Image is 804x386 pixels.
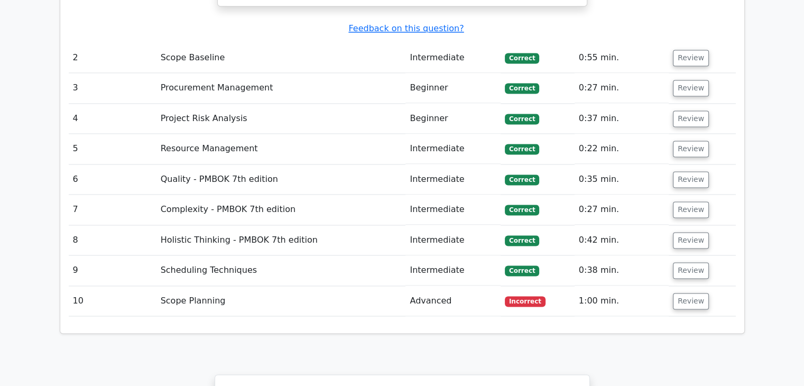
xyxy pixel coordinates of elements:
[156,134,406,164] td: Resource Management
[156,164,406,195] td: Quality - PMBOK 7th edition
[505,205,539,215] span: Correct
[575,195,669,225] td: 0:27 min.
[505,83,539,94] span: Correct
[69,286,156,316] td: 10
[673,171,709,188] button: Review
[405,73,501,103] td: Beginner
[575,164,669,195] td: 0:35 min.
[505,174,539,185] span: Correct
[575,225,669,255] td: 0:42 min.
[405,104,501,134] td: Beginner
[575,104,669,134] td: 0:37 min.
[673,111,709,127] button: Review
[505,296,546,307] span: Incorrect
[69,255,156,286] td: 9
[156,225,406,255] td: Holistic Thinking - PMBOK 7th edition
[405,43,501,73] td: Intermediate
[405,134,501,164] td: Intermediate
[575,255,669,286] td: 0:38 min.
[69,195,156,225] td: 7
[156,73,406,103] td: Procurement Management
[405,286,501,316] td: Advanced
[673,293,709,309] button: Review
[405,225,501,255] td: Intermediate
[156,255,406,286] td: Scheduling Techniques
[575,43,669,73] td: 0:55 min.
[673,262,709,279] button: Review
[575,134,669,164] td: 0:22 min.
[69,225,156,255] td: 8
[69,164,156,195] td: 6
[673,232,709,249] button: Review
[673,80,709,96] button: Review
[505,53,539,63] span: Correct
[156,286,406,316] td: Scope Planning
[505,235,539,246] span: Correct
[673,141,709,157] button: Review
[505,265,539,276] span: Correct
[69,134,156,164] td: 5
[505,144,539,154] span: Correct
[405,195,501,225] td: Intermediate
[505,114,539,124] span: Correct
[405,164,501,195] td: Intermediate
[575,286,669,316] td: 1:00 min.
[673,201,709,218] button: Review
[673,50,709,66] button: Review
[69,43,156,73] td: 2
[575,73,669,103] td: 0:27 min.
[69,73,156,103] td: 3
[156,104,406,134] td: Project Risk Analysis
[156,43,406,73] td: Scope Baseline
[405,255,501,286] td: Intermediate
[156,195,406,225] td: Complexity - PMBOK 7th edition
[348,23,464,33] a: Feedback on this question?
[69,104,156,134] td: 4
